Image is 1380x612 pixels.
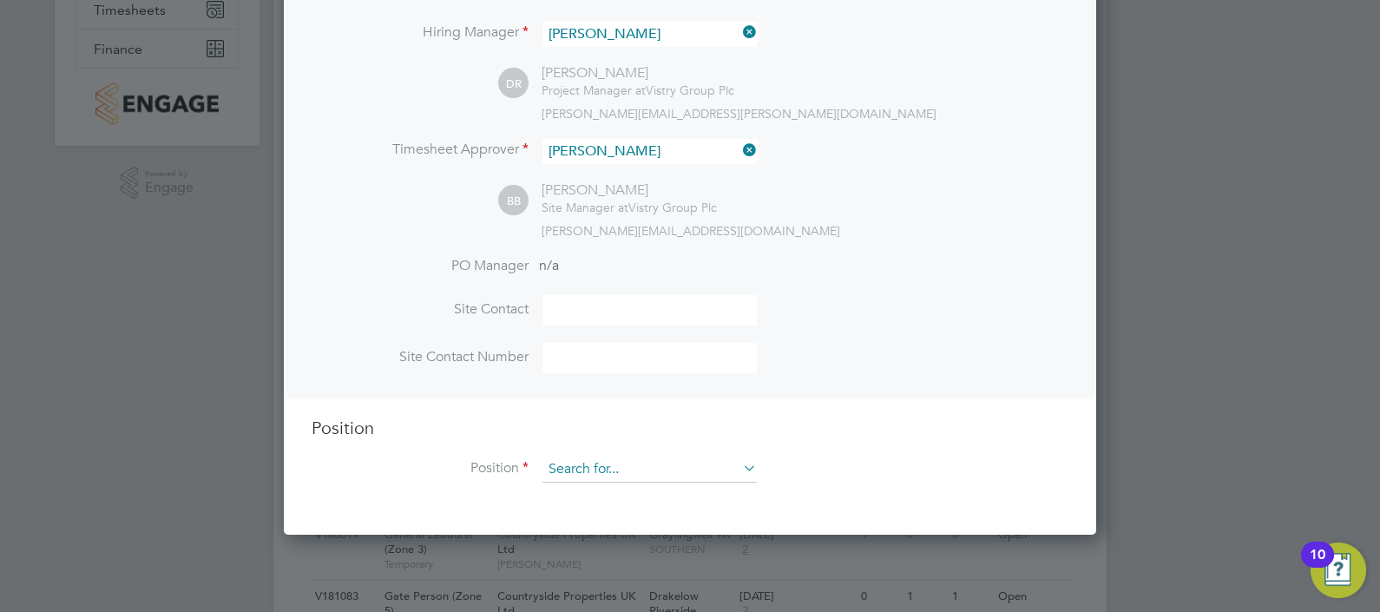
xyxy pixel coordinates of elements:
input: Search for... [542,139,757,164]
div: [PERSON_NAME] [542,64,734,82]
button: Open Resource Center, 10 new notifications [1311,543,1366,598]
div: [PERSON_NAME] [542,181,717,200]
label: Timesheet Approver [312,141,529,159]
div: Vistry Group Plc [542,82,734,98]
span: Project Manager at [542,82,646,98]
input: Search for... [542,457,757,483]
span: [PERSON_NAME][EMAIL_ADDRESS][PERSON_NAME][DOMAIN_NAME] [542,106,936,122]
label: Site Contact Number [312,348,529,366]
h3: Position [312,417,1068,439]
span: [PERSON_NAME][EMAIL_ADDRESS][DOMAIN_NAME] [542,223,840,239]
div: Vistry Group Plc [542,200,717,215]
span: BB [498,186,529,216]
label: Hiring Manager [312,23,529,42]
label: Position [312,459,529,477]
label: PO Manager [312,257,529,275]
input: Search for... [542,22,757,47]
div: 10 [1310,555,1325,577]
span: Site Manager at [542,200,628,215]
span: DR [498,69,529,99]
label: Site Contact [312,300,529,319]
span: n/a [539,257,559,274]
